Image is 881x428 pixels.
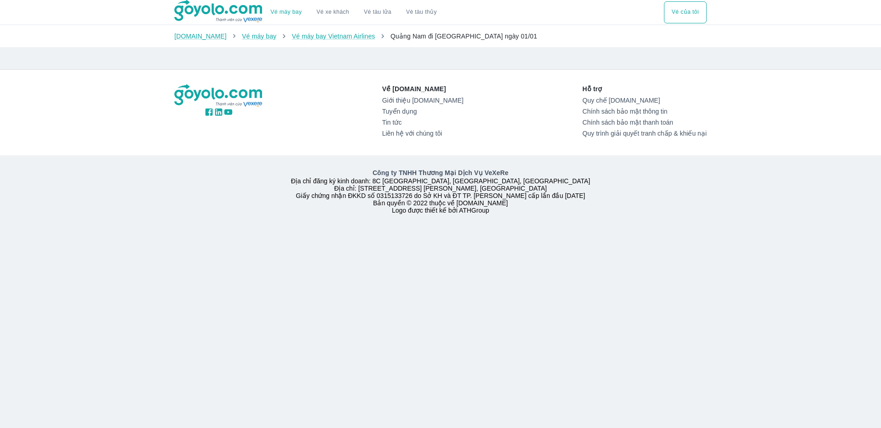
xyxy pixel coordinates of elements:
a: Vé máy bay Vietnam Airlines [292,33,375,40]
a: Quy trình giải quyết tranh chấp & khiếu nại [582,130,707,137]
span: Quảng Nam đi [GEOGRAPHIC_DATA] ngày 01/01 [390,33,537,40]
img: logo [174,84,263,107]
p: Công ty TNHH Thương Mại Dịch Vụ VeXeRe [176,168,705,177]
a: Chính sách bảo mật thanh toán [582,119,707,126]
a: Tuyển dụng [382,108,463,115]
a: Vé máy bay [271,9,302,16]
div: Địa chỉ đăng ký kinh doanh: 8C [GEOGRAPHIC_DATA], [GEOGRAPHIC_DATA], [GEOGRAPHIC_DATA] Địa chỉ: [... [169,168,712,214]
a: Quy chế [DOMAIN_NAME] [582,97,707,104]
a: Vé máy bay [242,33,276,40]
a: [DOMAIN_NAME] [174,33,227,40]
a: Vé xe khách [317,9,349,16]
div: choose transportation mode [664,1,707,23]
div: choose transportation mode [263,1,444,23]
p: Về [DOMAIN_NAME] [382,84,463,93]
a: Liên hệ với chúng tôi [382,130,463,137]
p: Hỗ trợ [582,84,707,93]
a: Tin tức [382,119,463,126]
a: Giới thiệu [DOMAIN_NAME] [382,97,463,104]
a: Vé tàu lửa [357,1,399,23]
a: Chính sách bảo mật thông tin [582,108,707,115]
nav: breadcrumb [174,32,707,41]
button: Vé của tôi [664,1,707,23]
button: Vé tàu thủy [399,1,444,23]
